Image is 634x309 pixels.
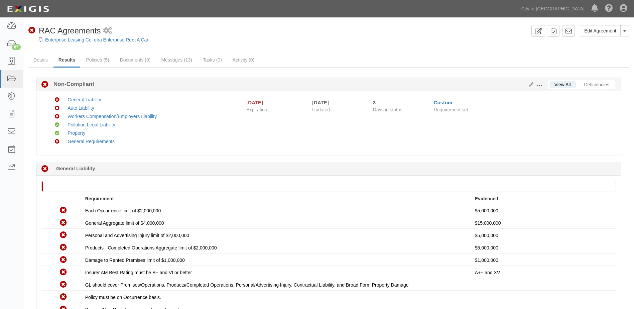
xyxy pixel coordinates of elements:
span: Each Occurrence limit of $2,000,000 [85,208,161,213]
div: Since 09/01/2025 [373,99,429,106]
a: General Requirements [68,139,115,144]
a: Auto Liability [68,105,94,111]
p: $5,000,000 [475,207,611,214]
a: Edit Agreement [580,25,621,36]
i: Compliant [55,123,59,127]
i: Non-Compliant [60,281,67,288]
a: Policies (5) [81,53,114,67]
p: $15,000,000 [475,220,611,226]
i: Help Center - Complianz [605,5,613,13]
a: View All [549,81,576,88]
i: Non-Compliant [41,81,48,88]
i: 1 scheduled workflow [103,27,112,34]
span: Insurer AM Best Rating must be B+ and VI or better [85,270,192,275]
i: Non-Compliant [55,114,59,119]
span: Products - Completed Operations Aggregate limit of $2,000,000 [85,245,217,250]
div: [DATE] [246,99,263,106]
span: GL should cover Premises/Operations, Products/Completed Operations, Personal/Advertising Injury, ... [85,282,409,288]
span: Personal and Advertising Injury limit of $2,000,000 [85,233,189,238]
i: Compliant [55,131,59,136]
a: Property [68,130,85,136]
i: Non-Compliant [60,232,67,239]
p: $1,000,000 [475,257,611,264]
a: Custom [434,100,453,105]
span: Damage to Rented Premises limit of $1,000,000 [85,257,185,263]
div: RAC Agreements [28,25,101,36]
a: Results [53,53,81,68]
a: Details [28,53,53,67]
span: Policy must be on Occurrence basis. [85,295,161,300]
i: Non-Compliant [55,139,59,144]
i: Non-Compliant [60,256,67,264]
a: Deficiencies [579,81,614,88]
i: Non-Compliant [60,244,67,251]
a: Enterprise Leasing Co. dba Enterprise Rent A Car [45,37,148,42]
a: Activity (0) [228,53,259,67]
i: Non-Compliant [60,269,67,276]
a: Messages (13) [156,53,197,67]
img: logo-5460c22ac91f19d4615b14bd174203de0afe785f0fc80cf4dbbc73dc1793850b.png [5,3,51,15]
i: Non-Compliant [28,27,35,34]
strong: Requirement [85,196,114,201]
span: RAC Agreements [39,26,101,35]
a: Workers Compensation/Employers Liability [68,114,157,119]
a: Tasks (0) [198,53,227,67]
span: General Aggregate limit of $4,000,000 [85,220,164,226]
i: Non-Compliant [60,219,67,226]
p: $5,000,000 [475,244,611,251]
a: Edit Results [526,82,533,87]
a: General Liability [68,97,101,102]
i: Non-Compliant 3 days (since 09/01/2025) [41,166,48,173]
strong: Evidenced [475,196,498,201]
span: Updated [312,107,330,112]
p: $5,000,000 [475,232,611,239]
p: A++ and XV [475,269,611,276]
a: City of [GEOGRAPHIC_DATA] [518,2,588,15]
div: 87 [12,44,21,50]
span: Expiration [246,106,307,113]
i: Non-Compliant [60,207,67,214]
div: [DATE] [312,99,363,106]
a: Documents (9) [115,53,156,67]
i: Non-Compliant [55,106,59,111]
i: Non-Compliant [60,294,67,301]
a: Pollution Legal Liability [68,122,115,127]
span: Days in status [373,107,402,112]
span: Requirement set [434,107,468,112]
b: Non-Compliant [48,80,94,88]
i: Non-Compliant [55,98,59,102]
b: General Liability [56,165,95,172]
